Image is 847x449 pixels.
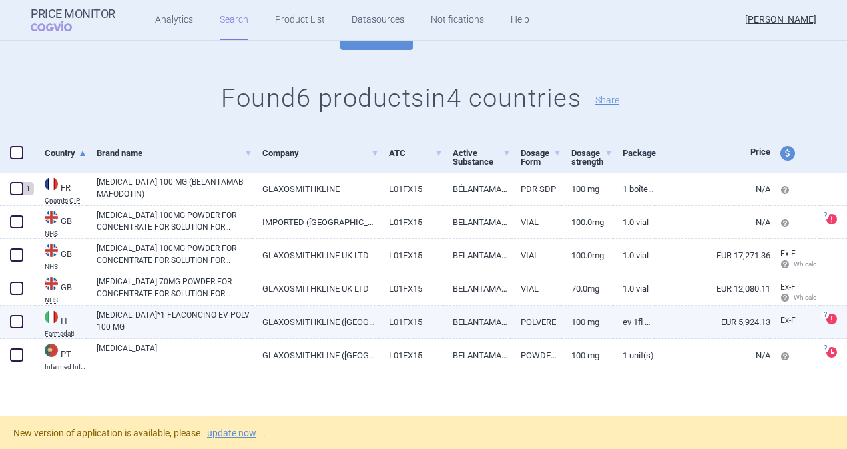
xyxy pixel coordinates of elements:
a: [MEDICAL_DATA] 100MG POWDER FOR CONCENTRATE FOR SOLUTION FOR INFUSION VIALS [97,209,252,233]
a: GBGBNHS [35,276,87,304]
a: ? [826,313,842,324]
a: BELANTAMAB MAFODOTIN [443,272,511,305]
a: L01FX15 [379,206,443,238]
a: 1.0 vial [613,206,655,238]
a: [MEDICAL_DATA] [97,342,252,366]
a: L01FX15 [379,339,443,372]
abbr: Cnamts CIP — Database of National Insurance Fund for Salaried Worker (code CIP), France. [45,197,87,204]
a: Price MonitorCOGVIO [31,7,115,33]
a: 100 mg [561,173,612,205]
a: [MEDICAL_DATA] 70MG POWDER FOR CONCENTRATE FOR SOLUTION FOR INFUSION VIALS [97,276,252,300]
a: BELANTAMAB MAFODOTIN [443,339,511,372]
a: VIAL [511,206,561,238]
a: ITITFarmadati [35,309,87,337]
img: United Kingdom [45,211,58,224]
a: Dosage strength [571,137,612,178]
img: United Kingdom [45,244,58,257]
a: POLVERE [511,306,561,338]
a: 100.0mg [561,239,612,272]
img: France [45,177,58,191]
a: VIAL [511,272,561,305]
a: Country [45,137,87,169]
img: United Kingdom [45,277,58,290]
a: BELANTAMAB MAFODOTIN [443,239,511,272]
abbr: NHS — National Health Services Business Services Authority, Technology Reference data Update Dist... [45,230,87,237]
a: Ex-F [770,311,820,331]
a: 100 MG [561,306,612,338]
a: 1.0 vial [613,239,655,272]
a: 70.0mg [561,272,612,305]
a: N/A [655,173,770,205]
button: Share [595,95,619,105]
img: Italy [45,310,58,324]
a: ATC [389,137,443,169]
a: EV 1FL POLV 100MG [613,306,655,338]
a: GLAXOSMITHKLINE UK LTD [252,239,380,272]
abbr: Farmadati — Online database developed by Farmadati Italia S.r.l., Italia. [45,330,87,337]
abbr: NHS — National Health Services Business Services Authority, Technology Reference data Update Dist... [45,264,87,270]
abbr: Infarmed Infomed — Infomed - medicinal products database, published by Infarmed, National Authori... [45,364,87,370]
span: Ex-factory price [780,316,796,325]
a: BELANTAMAB MAFODOTIN [443,206,511,238]
a: Package [623,137,655,169]
a: 1.0 vial [613,272,655,305]
span: Ex-factory price [780,282,796,292]
abbr: NHS — National Health Services Business Services Authority, Technology Reference data Update Dist... [45,297,87,304]
strong: Price Monitor [31,7,115,21]
span: ? [821,311,829,319]
a: [MEDICAL_DATA]*1 FLACONCINO EV POLV 100 MG [97,309,252,333]
a: Active Substance [453,137,511,178]
a: EUR 5,924.13 [655,306,770,338]
a: N/A [655,206,770,238]
a: VIAL [511,239,561,272]
a: GLAXOSMITHKLINE UK LTD [252,272,380,305]
a: GLAXOSMITHKLINE [252,173,380,205]
a: L01FX15 [379,173,443,205]
a: 1 BOÎTE DE 1, FLACON (VERRE), POUDRE POUR SOLUTION À DILUER POUR PERFUSION, VOIE INTRAVEINEUSE [613,173,655,205]
a: PTPTInfarmed Infomed [35,342,87,370]
a: GBGBNHS [35,242,87,270]
span: Wh calc [780,294,816,301]
a: FRFRCnamts CIP [35,176,87,204]
span: Price [750,147,770,157]
a: GLAXOSMITHKLINE ([GEOGRAPHIC_DATA]) LIMITED [252,339,380,372]
span: ? [821,211,829,219]
span: COGVIO [31,21,91,31]
a: GLAXOSMITHKLINE ([GEOGRAPHIC_DATA]) LTD [252,306,380,338]
a: Ex-F Wh calc [770,244,820,275]
a: Brand name [97,137,252,169]
a: [MEDICAL_DATA] 100MG POWDER FOR CONCENTRATE FOR SOLUTION FOR INFUSION VIALS [97,242,252,266]
a: [MEDICAL_DATA] 100 MG (BELANTAMAB MAFODOTIN) [97,176,252,200]
a: ? [826,213,842,224]
span: Ex-factory price [780,249,796,258]
div: 1 [22,182,34,195]
a: Company [262,137,380,169]
a: L01FX15 [379,239,443,272]
span: ? [821,344,829,352]
a: 100.0mg [561,206,612,238]
a: Dosage Form [521,137,561,178]
a: PDR SDP [511,173,561,205]
a: POWDER FOR CONCENTRATE FOR SOLUTION FOR INFUSION [511,339,561,372]
a: 1 unit(s) [613,339,655,372]
a: L01FX15 [379,306,443,338]
a: IMPORTED ([GEOGRAPHIC_DATA]) [252,206,380,238]
a: EUR 12,080.11 [655,272,770,305]
span: New version of application is available, please . [13,428,266,438]
a: N/A [655,339,770,372]
a: GBGBNHS [35,209,87,237]
a: BELANTAMAB MAFODOTIN [443,306,511,338]
a: Ex-F Wh calc [770,278,820,308]
a: update now [207,428,256,438]
a: EUR 17,271.36 [655,239,770,272]
a: L01FX15 [379,272,443,305]
a: ? [826,346,842,357]
img: Portugal [45,344,58,357]
a: 100 mg [561,339,612,372]
span: Wh calc [780,260,816,268]
a: BÉLANTAMAB MAFODOTINE [443,173,511,205]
